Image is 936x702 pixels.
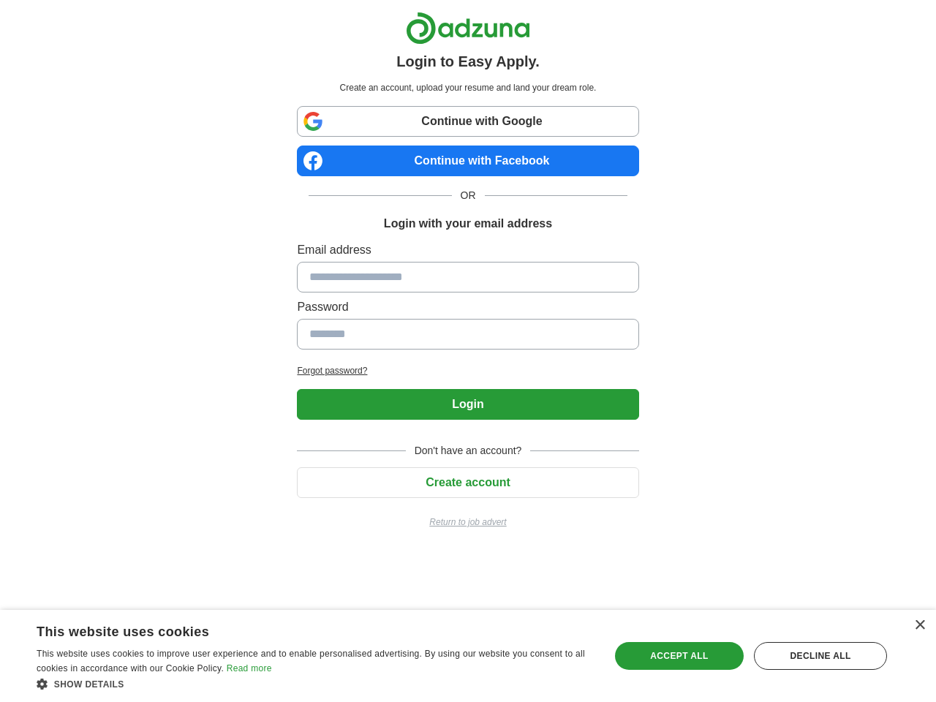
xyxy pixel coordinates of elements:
p: Create an account, upload your resume and land your dream role. [300,81,635,94]
div: Decline all [754,642,887,670]
span: This website uses cookies to improve user experience and to enable personalised advertising. By u... [37,649,585,673]
div: Show details [37,676,593,691]
h1: Login with your email address [384,215,552,233]
span: OR [452,188,485,203]
a: Forgot password? [297,364,638,377]
a: Read more, opens a new window [227,663,272,673]
label: Password [297,298,638,316]
a: Create account [297,476,638,488]
div: This website uses cookies [37,619,556,641]
label: Email address [297,241,638,259]
img: Adzuna logo [406,12,530,45]
span: Show details [54,679,124,690]
a: Continue with Google [297,106,638,137]
h1: Login to Easy Apply. [396,50,540,72]
div: Close [914,620,925,631]
button: Create account [297,467,638,498]
span: Don't have an account? [406,443,531,458]
a: Continue with Facebook [297,146,638,176]
a: Return to job advert [297,516,638,529]
button: Login [297,389,638,420]
div: Accept all [615,642,744,670]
